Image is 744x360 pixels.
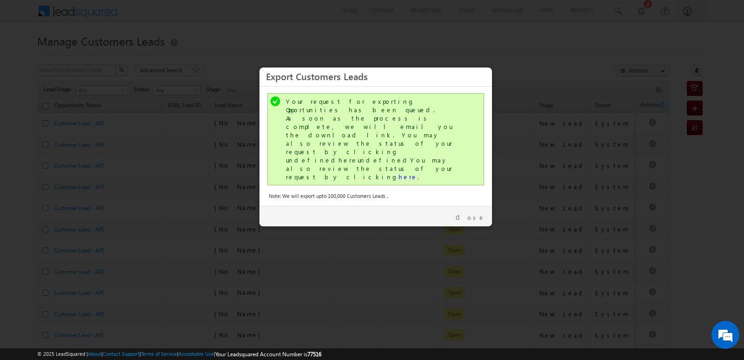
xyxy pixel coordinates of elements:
[215,351,321,358] span: Your Leadsquared Account Number is
[37,350,321,359] span: © 2025 LeadSquared | | | | |
[399,173,418,181] a: here
[269,192,483,200] div: Note: We will export upto 100,000 Customers Leads .
[88,351,101,357] a: About
[179,351,214,357] a: Acceptable Use
[103,351,139,357] a: Contact Support
[141,351,177,357] a: Terms of Service
[286,97,467,181] div: Your request for exporting Opportunities has been queued. As soon as the process is complete, we ...
[456,213,485,222] a: Close
[266,68,485,84] h3: Export Customers Leads
[307,351,321,358] span: 77516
